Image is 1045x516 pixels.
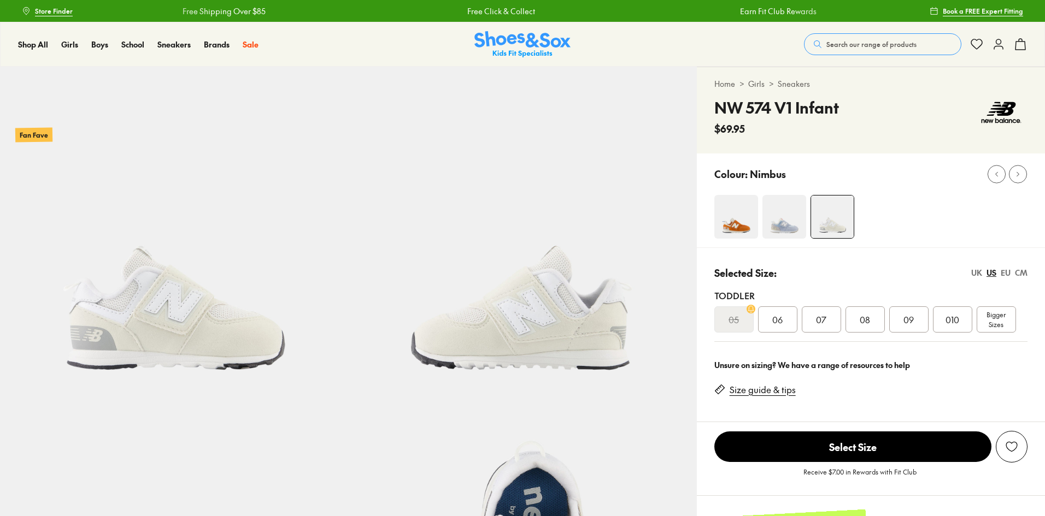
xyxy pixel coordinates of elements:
a: Shoes & Sox [474,31,571,58]
button: Select Size [714,431,991,462]
button: Search our range of products [804,33,961,55]
p: Fan Fave [15,127,52,142]
s: 05 [729,313,739,326]
span: Book a FREE Expert Fitting [943,6,1023,16]
a: Girls [748,78,765,90]
div: CM [1015,267,1028,278]
span: Bigger Sizes [987,310,1006,329]
a: School [121,39,144,50]
div: > > [714,78,1028,90]
img: SNS_Logo_Responsive.svg [474,31,571,58]
div: US [987,267,996,278]
span: 07 [816,313,826,326]
a: Free Shipping Over $85 [183,5,266,17]
a: Brands [204,39,230,50]
a: Sale [243,39,259,50]
a: Store Finder [22,1,73,21]
a: Sneakers [157,39,191,50]
a: Size guide & tips [730,384,796,396]
p: Colour: [714,167,748,181]
a: Home [714,78,735,90]
p: Nimbus [750,167,786,181]
img: 4-523729_1 [714,195,758,239]
a: Book a FREE Expert Fitting [930,1,1023,21]
img: 4-498913_1 [811,195,854,238]
img: Vendor logo [975,96,1028,129]
span: Select Size [714,431,991,462]
button: Add to Wishlist [996,431,1028,462]
span: 08 [860,313,870,326]
div: Toddler [714,289,1028,302]
a: Sneakers [778,78,810,90]
p: Selected Size: [714,265,777,280]
span: 06 [772,313,783,326]
p: Receive $7.00 in Rewards with Fit Club [803,467,917,487]
img: 5-498914_1 [348,67,696,414]
a: Free Click & Collect [467,5,535,17]
a: Earn Fit Club Rewards [740,5,817,17]
span: Store Finder [35,6,73,16]
a: Girls [61,39,78,50]
span: $69.95 [714,121,745,136]
h4: NW 574 V1 Infant [714,96,839,119]
span: 010 [946,313,959,326]
a: Shop All [18,39,48,50]
img: 4-538802_1 [762,195,806,239]
div: EU [1001,267,1011,278]
a: Boys [91,39,108,50]
div: Unsure on sizing? We have a range of resources to help [714,359,1028,371]
span: Search our range of products [826,39,917,49]
div: UK [971,267,982,278]
span: 09 [903,313,914,326]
